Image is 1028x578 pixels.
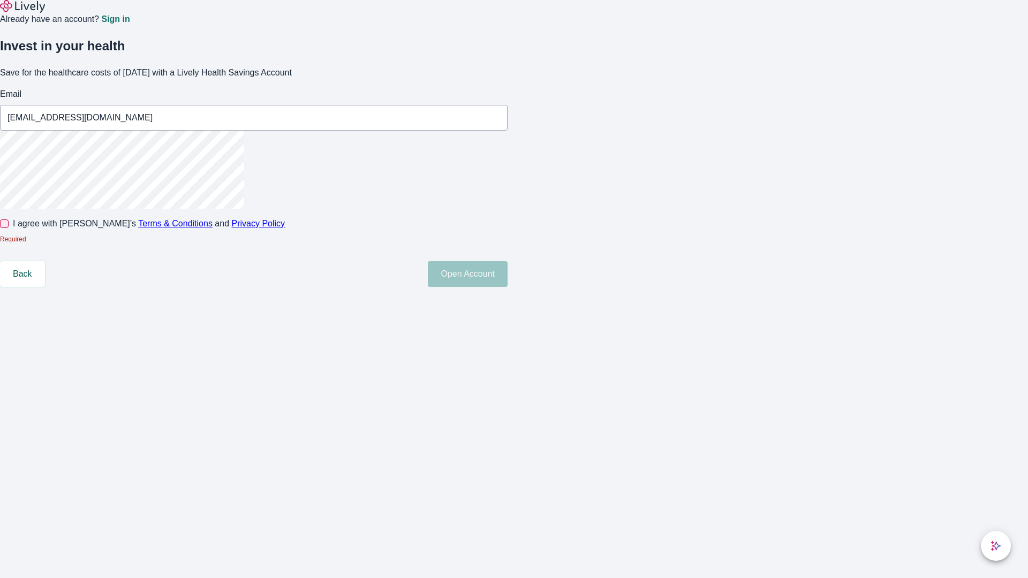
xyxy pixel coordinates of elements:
[101,15,130,24] a: Sign in
[13,217,285,230] span: I agree with [PERSON_NAME]’s and
[232,219,285,228] a: Privacy Policy
[138,219,213,228] a: Terms & Conditions
[991,541,1001,551] svg: Lively AI Assistant
[981,531,1011,561] button: chat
